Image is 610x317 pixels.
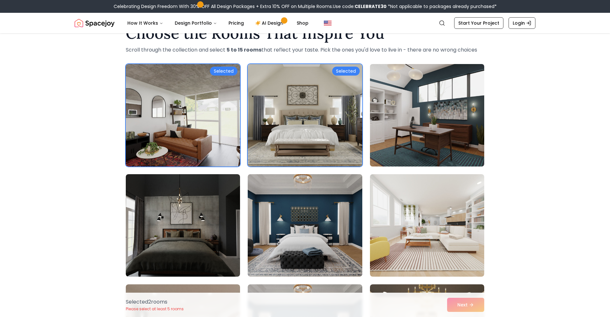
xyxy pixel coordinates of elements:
[126,64,240,167] img: Room room-1
[324,19,332,27] img: United States
[367,61,487,169] img: Room room-3
[126,46,484,54] p: Scroll through the collection and select that reflect your taste. Pick the ones you'd love to liv...
[126,298,184,306] p: Selected 2 room s
[170,17,222,29] button: Design Portfolio
[75,17,115,29] img: Spacejoy Logo
[75,13,535,33] nav: Global
[126,26,484,41] h1: Choose the Rooms That Inspire You
[250,17,290,29] a: AI Design
[355,3,387,10] b: CELEBRATE30
[454,17,503,29] a: Start Your Project
[332,67,360,76] div: Selected
[126,174,240,277] img: Room room-4
[333,3,387,10] span: Use code:
[248,64,362,167] img: Room room-2
[223,17,249,29] a: Pricing
[126,306,184,312] p: Please select at least 5 rooms
[122,17,314,29] nav: Main
[114,3,497,10] div: Celebrating Design Freedom With 30% OFF All Design Packages + Extra 10% OFF on Multiple Rooms.
[387,3,497,10] span: *Not applicable to packages already purchased*
[75,17,115,29] a: Spacejoy
[292,17,314,29] a: Shop
[248,174,362,277] img: Room room-5
[122,17,168,29] button: How It Works
[227,46,261,53] strong: 5 to 15 rooms
[210,67,237,76] div: Selected
[509,17,535,29] a: Login
[370,174,484,277] img: Room room-6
